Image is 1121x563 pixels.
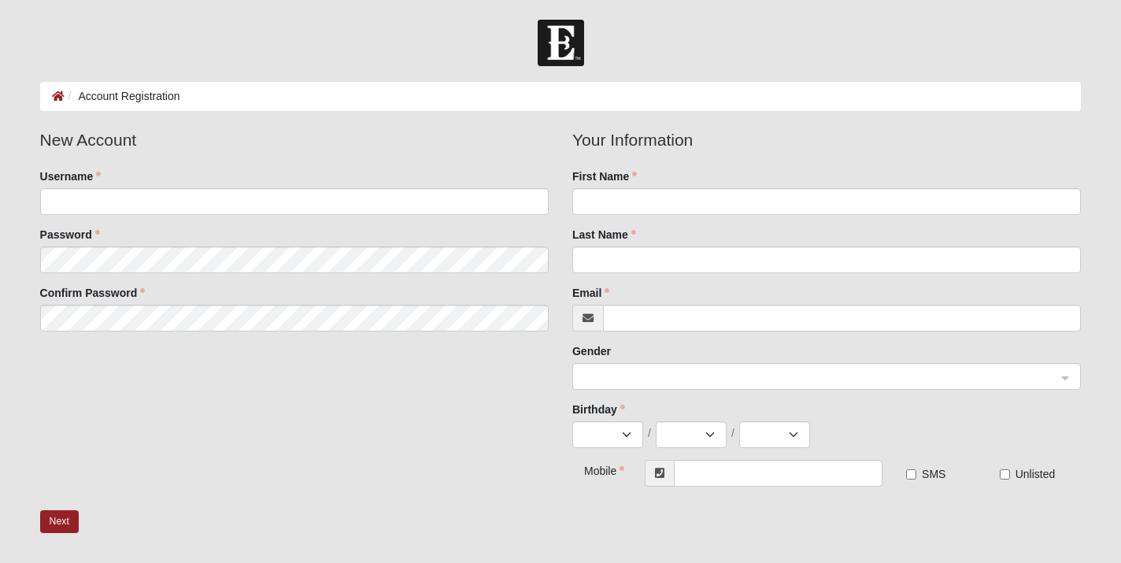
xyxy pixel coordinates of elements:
label: Gender [572,343,611,359]
span: Unlisted [1016,468,1056,480]
span: / [648,425,651,441]
label: Confirm Password [40,285,146,301]
legend: Your Information [572,128,1081,153]
label: Password [40,227,100,243]
button: Next [40,510,79,533]
span: SMS [922,468,945,480]
div: Mobile [572,460,615,479]
label: Username [40,169,102,184]
li: Account Registration [65,88,180,105]
img: Church of Eleven22 Logo [538,20,584,66]
input: Unlisted [1000,469,1010,480]
legend: New Account [40,128,549,153]
label: Birthday [572,402,625,417]
input: SMS [906,469,916,480]
label: First Name [572,169,637,184]
label: Email [572,285,609,301]
label: Last Name [572,227,636,243]
span: / [731,425,734,441]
